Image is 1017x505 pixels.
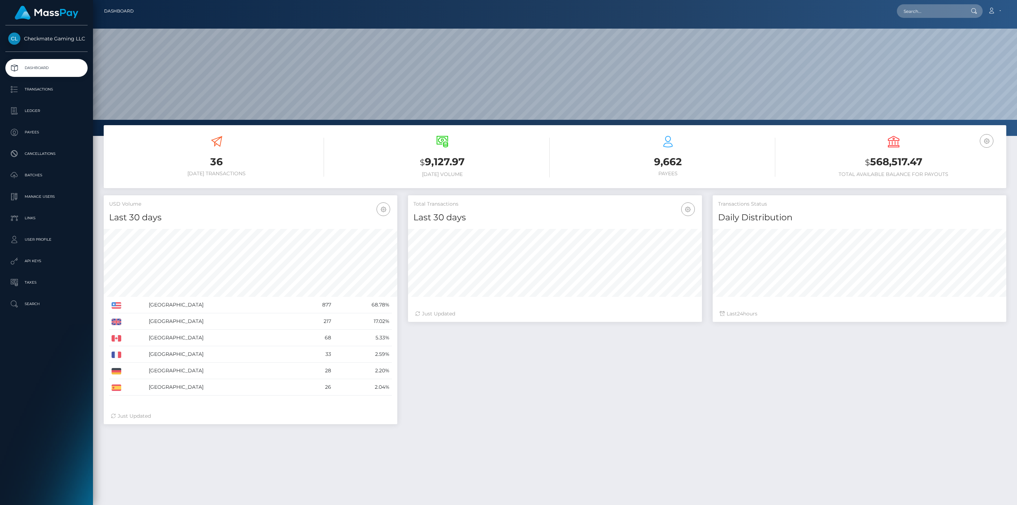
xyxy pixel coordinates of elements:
[865,157,870,167] small: $
[298,363,334,379] td: 28
[718,201,1001,208] h5: Transactions Status
[5,209,88,227] a: Links
[335,171,550,177] h6: [DATE] Volume
[334,363,392,379] td: 2.20%
[560,171,775,177] h6: Payees
[146,313,298,330] td: [GEOGRAPHIC_DATA]
[5,188,88,206] a: Manage Users
[298,379,334,396] td: 26
[8,277,85,288] p: Taxes
[146,346,298,363] td: [GEOGRAPHIC_DATA]
[112,335,121,342] img: CA.png
[8,170,85,181] p: Batches
[8,33,20,45] img: Checkmate Gaming LLC
[5,274,88,291] a: Taxes
[334,297,392,313] td: 68.78%
[146,330,298,346] td: [GEOGRAPHIC_DATA]
[112,319,121,325] img: GB.png
[413,201,696,208] h5: Total Transactions
[112,302,121,309] img: US.png
[112,368,121,374] img: DE.png
[718,211,1001,224] h4: Daily Distribution
[146,363,298,379] td: [GEOGRAPHIC_DATA]
[298,297,334,313] td: 877
[334,346,392,363] td: 2.59%
[5,166,88,184] a: Batches
[109,201,392,208] h5: USD Volume
[5,145,88,163] a: Cancellations
[109,155,324,169] h3: 36
[5,80,88,98] a: Transactions
[8,148,85,159] p: Cancellations
[5,35,88,42] span: Checkmate Gaming LLC
[8,63,85,73] p: Dashboard
[334,313,392,330] td: 17.02%
[334,379,392,396] td: 2.04%
[897,4,964,18] input: Search...
[298,330,334,346] td: 68
[786,171,1001,177] h6: Total Available Balance for Payouts
[112,384,121,391] img: ES.png
[112,352,121,358] img: FR.png
[5,102,88,120] a: Ledger
[5,59,88,77] a: Dashboard
[8,299,85,309] p: Search
[8,256,85,266] p: API Keys
[15,6,78,20] img: MassPay Logo
[109,211,392,224] h4: Last 30 days
[8,213,85,224] p: Links
[5,123,88,141] a: Payees
[8,234,85,245] p: User Profile
[8,127,85,138] p: Payees
[334,330,392,346] td: 5.33%
[335,155,550,170] h3: 9,127.97
[5,231,88,249] a: User Profile
[5,252,88,270] a: API Keys
[737,310,743,317] span: 24
[5,295,88,313] a: Search
[111,412,390,420] div: Just Updated
[146,379,298,396] td: [GEOGRAPHIC_DATA]
[146,297,298,313] td: [GEOGRAPHIC_DATA]
[560,155,775,169] h3: 9,662
[720,310,999,318] div: Last hours
[420,157,425,167] small: $
[786,155,1001,170] h3: 568,517.47
[413,211,696,224] h4: Last 30 days
[8,106,85,116] p: Ledger
[104,4,134,19] a: Dashboard
[298,313,334,330] td: 217
[8,84,85,95] p: Transactions
[8,191,85,202] p: Manage Users
[415,310,694,318] div: Just Updated
[298,346,334,363] td: 33
[109,171,324,177] h6: [DATE] Transactions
